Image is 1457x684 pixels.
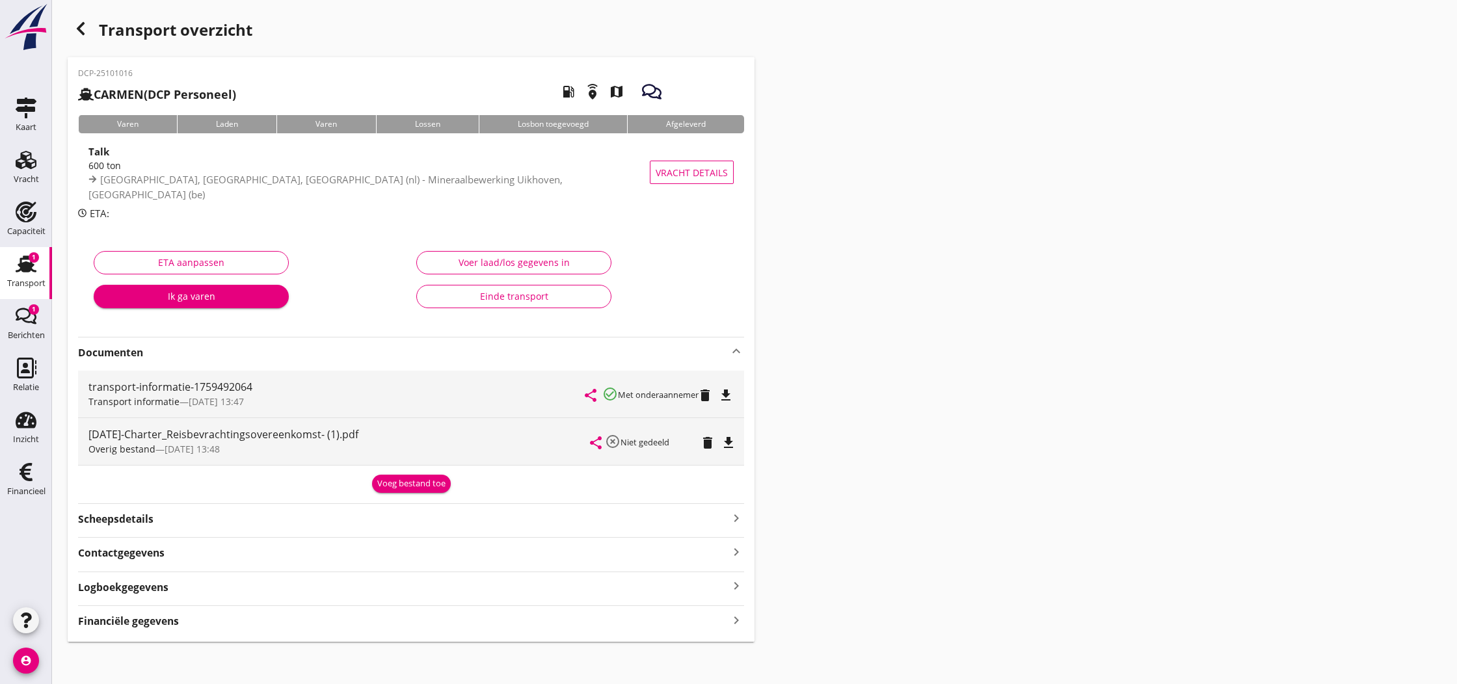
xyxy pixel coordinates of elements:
div: Einde transport [427,289,600,303]
i: account_circle [13,648,39,674]
div: Lossen [376,115,479,133]
button: ETA aanpassen [94,251,289,274]
span: Vracht details [656,166,728,179]
div: Transport [7,279,46,287]
div: 600 ton [88,159,654,172]
small: Niet gedeeld [621,436,669,448]
div: Voeg bestand toe [377,477,446,490]
span: Overig bestand [88,443,155,455]
i: file_download [721,435,736,451]
div: ETA aanpassen [105,256,278,269]
span: Transport informatie [88,395,180,408]
div: Varen [276,115,375,133]
div: Voer laad/los gegevens in [427,256,600,269]
div: Inzicht [13,435,39,443]
div: Vracht [14,175,39,183]
div: — [88,395,585,408]
button: Einde transport [416,285,611,308]
div: Ik ga varen [104,289,278,303]
strong: Talk [88,145,109,158]
i: highlight_off [605,434,621,449]
button: Voer laad/los gegevens in [416,251,611,274]
div: Varen [78,115,177,133]
i: keyboard_arrow_right [728,577,744,595]
div: Kaart [16,123,36,131]
h2: (DCP Personeel) [78,86,236,103]
div: Relatie [13,383,39,391]
strong: Logboekgegevens [78,580,168,595]
strong: Financiële gegevens [78,614,179,629]
div: Berichten [8,331,45,339]
div: — [88,442,591,456]
span: [DATE] 13:47 [189,395,244,408]
p: DCP-25101016 [78,68,236,79]
i: map [598,73,635,110]
div: Losbon toegevoegd [479,115,627,133]
span: [GEOGRAPHIC_DATA], [GEOGRAPHIC_DATA], [GEOGRAPHIC_DATA] (nl) - Mineraalbewerking Uikhoven, [GEOGR... [88,173,563,201]
strong: Documenten [78,345,728,360]
strong: CARMEN [94,86,144,102]
i: keyboard_arrow_right [728,543,744,560]
i: emergency_share [574,73,611,110]
span: [DATE] 13:48 [165,443,220,455]
strong: Scheepsdetails [78,512,154,527]
i: keyboard_arrow_right [728,509,744,527]
button: Voeg bestand toe [372,475,451,493]
div: Afgeleverd [627,115,744,133]
i: file_download [718,388,734,403]
div: [DATE]-Charter_Reisbevrachtingsovereenkomst- (1).pdf [88,427,591,442]
i: local_gas_station [550,73,587,110]
div: 1 [29,304,39,315]
i: share [588,435,604,451]
button: Vracht details [650,161,734,184]
strong: Contactgegevens [78,546,165,560]
div: Financieel [7,487,46,495]
i: share [583,388,598,403]
small: Met onderaannemer [618,389,699,401]
div: transport-informatie-1759492064 [88,379,585,395]
div: 1 [29,252,39,263]
img: logo-small.a267ee39.svg [3,3,49,51]
i: delete [697,388,713,403]
i: keyboard_arrow_up [728,343,744,359]
div: Capaciteit [7,227,46,235]
div: Laden [177,115,276,133]
button: Ik ga varen [94,285,289,308]
span: ETA: [90,207,109,220]
i: delete [700,435,715,451]
i: keyboard_arrow_right [728,611,744,629]
i: check_circle_outline [602,386,618,402]
a: Talk600 ton[GEOGRAPHIC_DATA], [GEOGRAPHIC_DATA], [GEOGRAPHIC_DATA] (nl) - Mineraalbewerking Uikho... [78,144,744,201]
div: Transport overzicht [68,16,755,47]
